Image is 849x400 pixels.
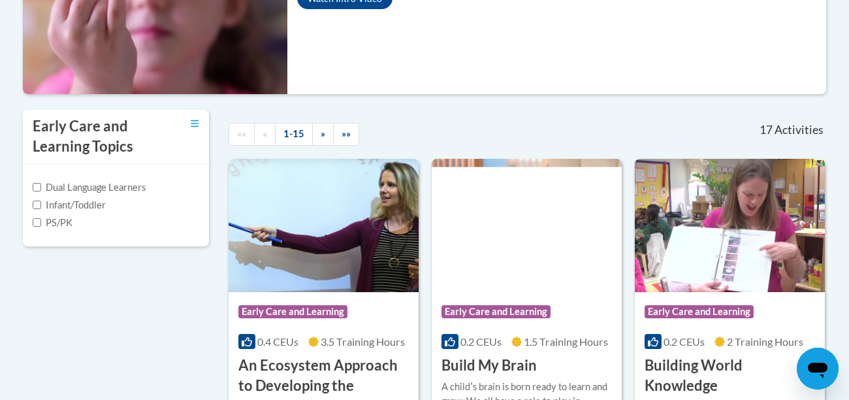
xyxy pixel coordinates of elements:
iframe: Button to launch messaging window [797,348,839,390]
span: « [263,128,267,139]
input: Checkbox for Options [33,218,41,227]
a: 1-15 [275,123,313,146]
a: End [333,123,359,146]
input: Checkbox for Options [33,183,41,192]
input: Checkbox for Options [33,201,41,209]
span: 1.5 Training Hours [524,335,608,348]
span: 0.2 CEUs [664,335,705,348]
h3: Build My Brain [441,356,537,376]
img: Course Logo [432,159,622,292]
span: «« [237,128,246,139]
span: 3.5 Training Hours [321,335,405,348]
span: Early Care and Learning [441,305,551,318]
h3: Early Care and Learning Topics [33,116,157,157]
span: 17 [760,123,773,137]
span: » [321,128,325,139]
a: Toggle collapse [191,116,199,131]
label: Infant/Toddler [33,198,106,212]
span: 0.4 CEUs [257,335,298,348]
img: Course Logo [635,159,825,292]
span: 0.2 CEUs [460,335,502,348]
span: Early Care and Learning [645,305,754,318]
span: »» [342,128,351,139]
a: Begining [229,123,255,146]
label: PS/PK [33,216,72,230]
h3: Building World Knowledge [645,356,815,396]
a: Previous [254,123,276,146]
img: Course Logo [229,159,419,292]
span: Activities [775,123,824,137]
label: Dual Language Learners [33,180,146,195]
span: 2 Training Hours [727,335,803,348]
a: Next [312,123,334,146]
span: Early Care and Learning [238,305,347,318]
